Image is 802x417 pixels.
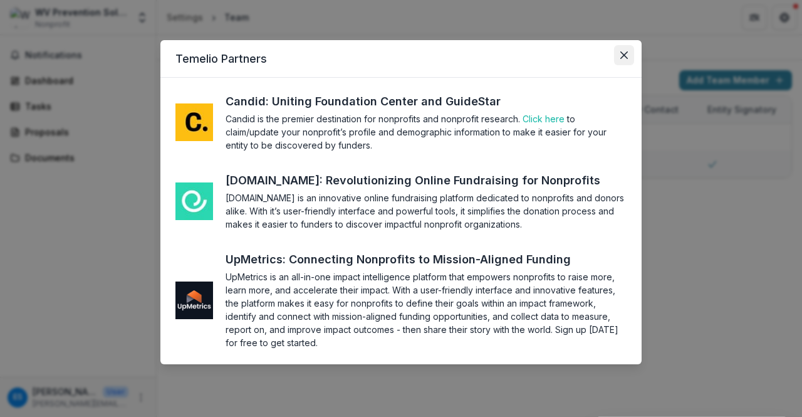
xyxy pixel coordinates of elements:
[226,172,623,189] a: [DOMAIN_NAME]: Revolutionizing Online Fundraising for Nonprofits
[175,103,213,141] img: me
[226,270,627,349] section: UpMetrics is an all-in-one impact intelligence platform that empowers nonprofits to raise more, l...
[175,182,213,220] img: me
[226,191,627,231] section: [DOMAIN_NAME] is an innovative online fundraising platform dedicated to nonprofits and donors ali...
[226,112,627,152] section: Candid is the premier destination for nonprofits and nonprofit research. to claim/update your non...
[175,282,213,319] img: me
[160,40,642,78] header: Temelio Partners
[614,45,634,65] button: Close
[226,93,524,110] a: Candid: Uniting Foundation Center and GuideStar
[523,113,565,124] a: Click here
[226,251,594,268] a: UpMetrics: Connecting Nonprofits to Mission-Aligned Funding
